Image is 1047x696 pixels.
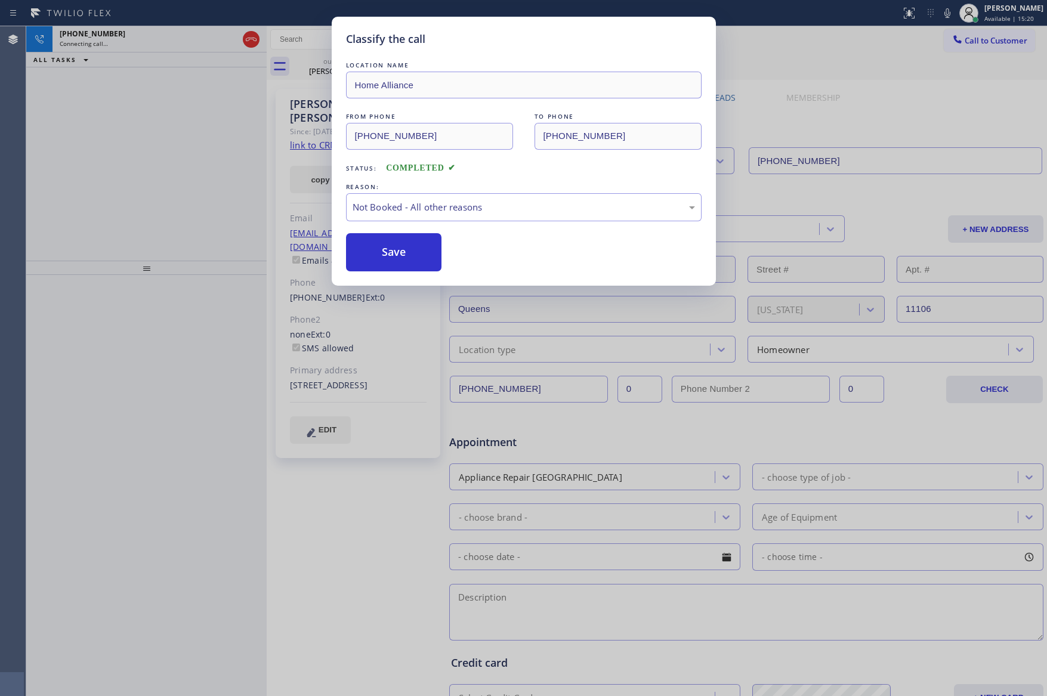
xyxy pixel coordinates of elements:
div: REASON: [346,181,702,193]
input: From phone [346,123,513,150]
div: LOCATION NAME [346,59,702,72]
input: To phone [535,123,702,150]
div: FROM PHONE [346,110,513,123]
div: Not Booked - All other reasons [353,200,695,214]
div: TO PHONE [535,110,702,123]
span: Status: [346,164,377,172]
h5: Classify the call [346,31,425,47]
span: COMPLETED [386,163,455,172]
button: Save [346,233,442,271]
